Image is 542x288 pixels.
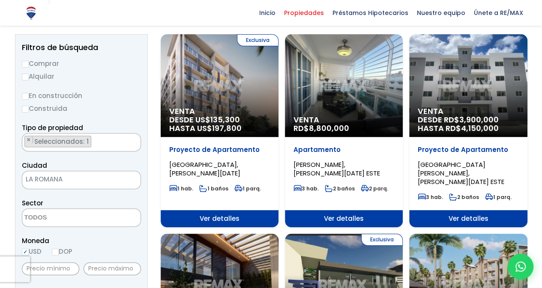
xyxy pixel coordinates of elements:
textarea: Search [22,209,105,227]
input: USD [22,249,29,255]
span: Tipo de propiedad [22,123,83,132]
span: DESDE US$ [169,116,270,133]
span: 1 parq. [485,193,512,201]
button: Remove all items [119,173,132,187]
img: Logo de REMAX [24,6,39,21]
button: Remove item [25,136,33,144]
span: Venta [418,107,518,116]
span: Exclusiva [237,34,278,46]
p: Proyecto de Apartamento [418,145,518,154]
span: 3 hab. [293,185,319,192]
span: RD$ [293,123,349,134]
span: [GEOGRAPHIC_DATA][PERSON_NAME], [PERSON_NAME][DATE] ESTE [418,160,504,186]
span: DESDE RD$ [418,116,518,133]
span: [GEOGRAPHIC_DATA], [PERSON_NAME][DATE] [169,160,240,178]
p: Apartamento [293,145,394,154]
label: En construcción [22,90,141,101]
span: Sector [22,199,43,208]
input: DOP [52,249,59,255]
span: Únete a RE/MAX [470,6,527,19]
label: DOP [52,246,72,257]
button: Remove all items [131,136,136,144]
span: Exclusiva [361,234,403,246]
span: 1 hab. [169,185,193,192]
span: 3,900,000 [459,114,499,125]
h2: Filtros de búsqueda [22,43,141,52]
input: Alquilar [22,74,29,80]
span: Ver detalles [285,210,403,227]
input: Precio mínimo [22,262,79,275]
span: LA ROMANA [22,171,141,189]
a: Exclusiva Venta DESDE US$135,300 HASTA US$197,800 Proyecto de Apartamento [GEOGRAPHIC_DATA], [PER... [161,34,278,227]
span: Préstamos Hipotecarios [328,6,413,19]
span: 3 hab. [418,193,443,201]
span: LA ROMANA [22,173,119,185]
span: × [27,136,31,144]
textarea: Search [22,134,27,152]
span: 197,800 [212,123,242,134]
span: 4,150,000 [461,123,499,134]
span: 2 baños [449,193,479,201]
span: Propiedades [280,6,328,19]
span: Inicio [255,6,280,19]
span: Ver detalles [161,210,278,227]
span: Venta [293,116,394,124]
span: HASTA RD$ [418,124,518,133]
span: 135,300 [210,114,240,125]
a: Venta DESDE RD$3,900,000 HASTA RD$4,150,000 Proyecto de Apartamento [GEOGRAPHIC_DATA][PERSON_NAME... [409,34,527,227]
span: Seleccionados: 1 [33,137,91,146]
label: USD [22,246,42,257]
input: Comprar [22,61,29,68]
span: 1 baños [199,185,228,192]
span: 1 parq. [234,185,261,192]
label: Construida [22,103,141,114]
span: Ver detalles [409,210,527,227]
span: Moneda [22,235,141,246]
a: Venta RD$8,800,000 Apartamento [PERSON_NAME], [PERSON_NAME][DATE] ESTE 3 hab. 2 baños 2 parq. Ver... [285,34,403,227]
p: Proyecto de Apartamento [169,145,270,154]
span: 2 baños [325,185,355,192]
span: 2 parq. [361,185,388,192]
span: [PERSON_NAME], [PERSON_NAME][DATE] ESTE [293,160,380,178]
span: Venta [169,107,270,116]
span: × [128,176,132,184]
li: APARTAMENTO [24,136,91,147]
label: Alquilar [22,71,141,82]
span: × [132,136,136,144]
input: En construcción [22,93,29,100]
span: 8,800,000 [309,123,349,134]
label: Comprar [22,58,141,69]
input: Precio máximo [84,262,141,275]
span: HASTA US$ [169,124,270,133]
span: Nuestro equipo [413,6,470,19]
span: Ciudad [22,161,47,170]
input: Construida [22,106,29,113]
